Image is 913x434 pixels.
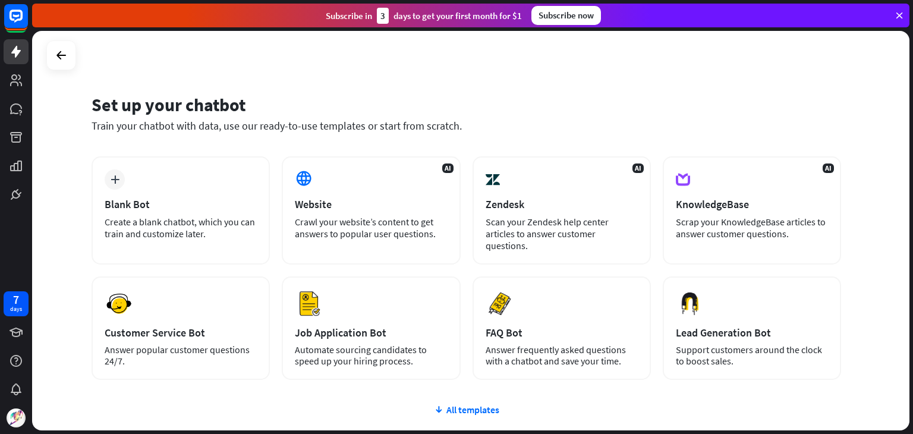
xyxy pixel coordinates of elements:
[111,175,119,184] i: plus
[676,197,828,211] div: KnowledgeBase
[92,119,841,133] div: Train your chatbot with data, use our ready-to-use templates or start from scratch.
[326,8,522,24] div: Subscribe in days to get your first month for $1
[676,344,828,367] div: Support customers around the clock to boost sales.
[105,344,257,367] div: Answer popular customer questions 24/7.
[676,216,828,240] div: Scrap your KnowledgeBase articles to answer customer questions.
[486,216,638,251] div: Scan your Zendesk help center articles to answer customer questions.
[105,216,257,240] div: Create a blank chatbot, which you can train and customize later.
[92,404,841,416] div: All templates
[486,344,638,367] div: Answer frequently asked questions with a chatbot and save your time.
[295,326,447,339] div: Job Application Bot
[823,163,834,173] span: AI
[442,163,454,173] span: AI
[13,294,19,305] div: 7
[676,326,828,339] div: Lead Generation Bot
[10,305,22,313] div: days
[295,197,447,211] div: Website
[295,216,447,240] div: Crawl your website’s content to get answers to popular user questions.
[486,197,638,211] div: Zendesk
[486,326,638,339] div: FAQ Bot
[4,291,29,316] a: 7 days
[105,197,257,211] div: Blank Bot
[377,8,389,24] div: 3
[531,6,601,25] div: Subscribe now
[295,344,447,367] div: Automate sourcing candidates to speed up your hiring process.
[632,163,644,173] span: AI
[105,326,257,339] div: Customer Service Bot
[92,93,841,116] div: Set up your chatbot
